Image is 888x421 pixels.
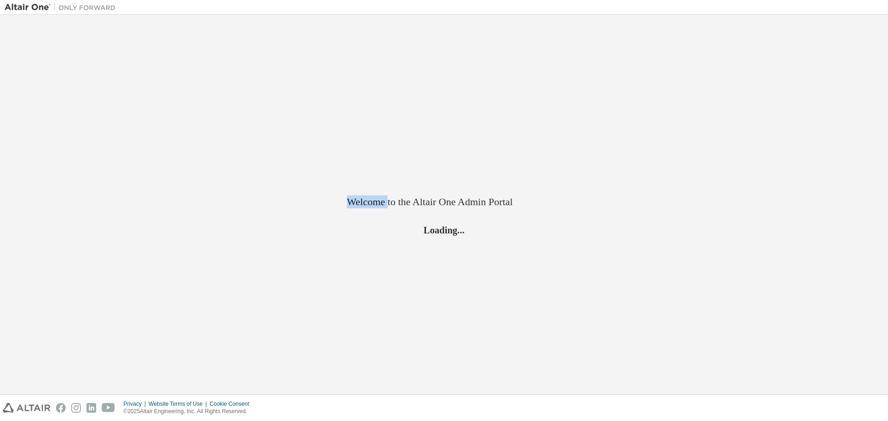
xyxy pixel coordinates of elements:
div: Cookie Consent [210,400,254,408]
img: instagram.svg [71,403,81,413]
div: Privacy [123,400,148,408]
img: altair_logo.svg [3,403,50,413]
img: Altair One [5,3,120,12]
img: youtube.svg [102,403,115,413]
div: Website Terms of Use [148,400,210,408]
h2: Welcome to the Altair One Admin Portal [347,195,541,208]
img: facebook.svg [56,403,66,413]
img: linkedin.svg [86,403,96,413]
p: © 2025 Altair Engineering, Inc. All Rights Reserved. [123,408,255,415]
h2: Loading... [347,224,541,236]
